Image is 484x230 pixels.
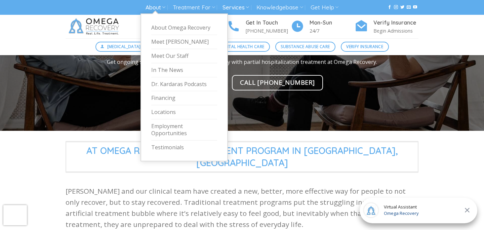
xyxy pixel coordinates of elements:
a: Get In Touch [PHONE_NUMBER] [227,18,291,35]
a: Follow on YouTube [413,5,417,10]
a: In The News [151,63,217,77]
a: Employment Opportunities [151,119,217,141]
h4: Get In Touch [246,18,291,27]
a: Meet Our Staff [151,49,217,63]
span: At Omega Recovery’s Treatment Program in [GEOGRAPHIC_DATA],[GEOGRAPHIC_DATA] [66,142,418,172]
a: Treatment For [173,1,215,14]
a: Meet [PERSON_NAME] [151,35,217,49]
a: [MEDICAL_DATA] [95,42,147,52]
a: Verify Insurance [341,42,389,52]
a: Testimonials [151,141,217,154]
a: Mental Health Care [214,42,270,52]
a: Follow on Facebook [388,5,392,10]
h4: Mon-Sun [310,18,355,27]
a: About Omega Recovery [151,21,217,35]
a: Verify Insurance Begin Admissions [355,18,418,35]
p: [PHONE_NUMBER] [246,27,291,35]
span: Substance Abuse Care [281,43,330,50]
a: Call [PHONE_NUMBER] [232,75,323,90]
a: Follow on Twitter [400,5,404,10]
a: Knowledgebase [256,1,303,14]
a: About [146,1,165,14]
span: Call [PHONE_NUMBER] [240,77,315,87]
a: Send us an email [407,5,411,10]
a: Services [223,1,249,14]
p: Get ongoing support in your journey to recovery with partial hospitalization treatment at Omega R... [61,58,424,67]
a: Get Help [311,1,338,14]
p: Begin Admissions [373,27,418,35]
a: Locations [151,105,217,119]
span: Mental Health Care [220,43,264,50]
a: Follow on Instagram [394,5,398,10]
a: Substance Abuse Care [275,42,335,52]
span: [MEDICAL_DATA] [107,43,141,50]
a: Financing [151,91,217,105]
span: Verify Insurance [346,43,383,50]
img: Omega Recovery [66,15,124,38]
a: Dr. Kardaras Podcasts [151,77,217,91]
p: 24/7 [310,27,355,35]
h4: Verify Insurance [373,18,418,27]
